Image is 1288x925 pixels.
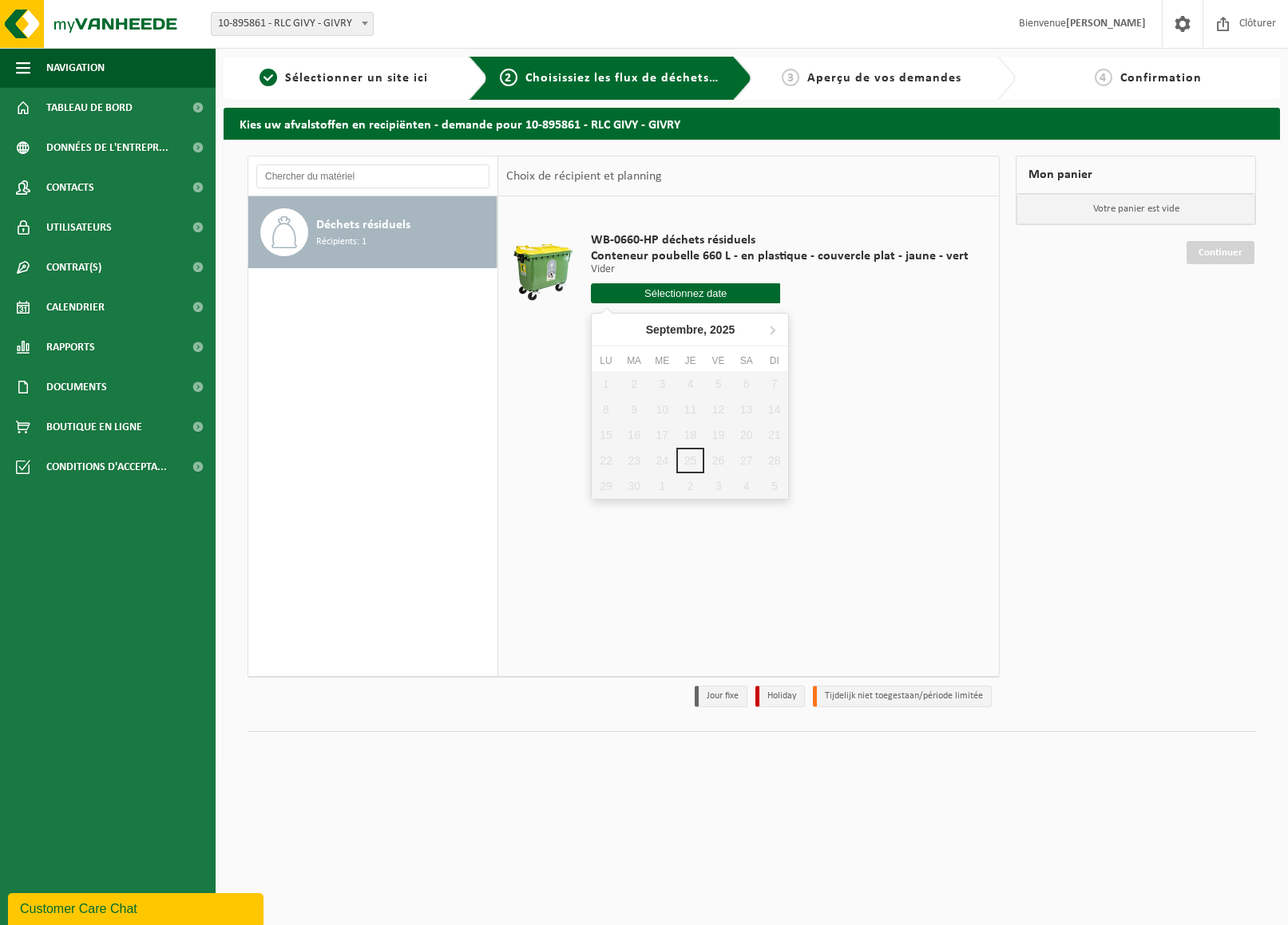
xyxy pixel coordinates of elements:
[620,353,648,369] div: Ma
[46,447,167,487] span: Conditions d'accepta...
[500,69,517,86] span: 2
[591,283,780,303] input: Sélectionnez date
[46,367,107,407] span: Documents
[760,353,788,369] div: Di
[1066,18,1146,30] strong: [PERSON_NAME]
[813,686,992,707] li: Tijdelijk niet toegestaan/période limitée
[640,317,742,342] div: Septembre,
[591,248,969,264] span: Conteneur poubelle 660 L - en plastique - couvercle plat - jaune - vert
[256,164,489,188] input: Chercher du matériel
[695,686,747,707] li: Jour fixe
[704,353,732,369] div: Ve
[592,353,620,369] div: Lu
[46,407,142,447] span: Boutique en ligne
[46,88,133,128] span: Tableau de bord
[46,208,112,247] span: Utilisateurs
[212,13,373,35] span: 10-895861 - RLC GIVY - GIVRY
[316,215,410,235] span: Déchets résiduels
[807,72,961,85] span: Aperçu de vos demandes
[260,69,277,86] span: 1
[710,324,735,335] i: 2025
[46,168,94,208] span: Contacts
[1017,194,1255,224] p: Votre panier est vide
[46,128,168,168] span: Données de l'entrepr...
[1016,156,1256,194] div: Mon panier
[1120,72,1202,85] span: Confirmation
[46,287,105,327] span: Calendrier
[498,156,670,196] div: Choix de récipient et planning
[755,686,805,707] li: Holiday
[211,12,374,36] span: 10-895861 - RLC GIVY - GIVRY
[648,353,676,369] div: Me
[232,69,456,88] a: 1Sélectionner un site ici
[782,69,799,86] span: 3
[285,72,428,85] span: Sélectionner un site ici
[316,235,367,250] span: Récipients: 1
[46,327,95,367] span: Rapports
[224,108,1280,139] h2: Kies uw afvalstoffen en recipiënten - demande pour 10-895861 - RLC GIVY - GIVRY
[676,353,704,369] div: Je
[248,196,497,268] button: Déchets résiduels Récipients: 1
[648,473,676,499] div: 1
[46,48,105,88] span: Navigation
[8,890,267,925] iframe: chat widget
[591,264,969,275] p: Vider
[591,232,969,248] span: WB-0660-HP déchets résiduels
[732,353,760,369] div: Sa
[1187,241,1254,264] a: Continuer
[1095,69,1112,86] span: 4
[525,72,791,85] span: Choisissiez les flux de déchets et récipients
[46,247,101,287] span: Contrat(s)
